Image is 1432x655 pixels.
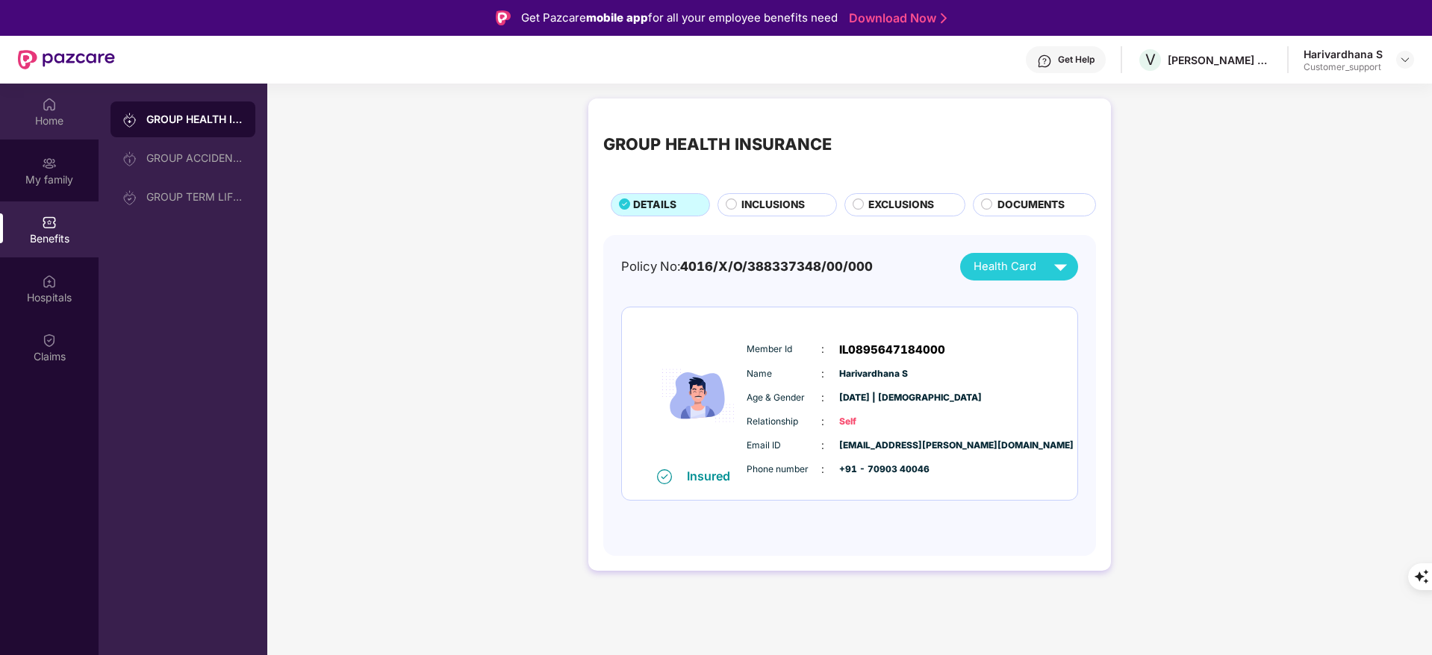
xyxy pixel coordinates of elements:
span: 4016/X/O/388337348/00/000 [680,259,873,274]
span: Health Card [974,258,1036,275]
img: svg+xml;base64,PHN2ZyB4bWxucz0iaHR0cDovL3d3dy53My5vcmcvMjAwMC9zdmciIHZpZXdCb3g9IjAgMCAyNCAyNCIgd2... [1047,254,1074,280]
strong: mobile app [586,10,648,25]
div: Customer_support [1304,61,1383,73]
span: : [821,366,824,382]
span: : [821,461,824,477]
img: icon [653,323,743,468]
img: svg+xml;base64,PHN2ZyBpZD0iQmVuZWZpdHMiIHhtbG5zPSJodHRwOi8vd3d3LnczLm9yZy8yMDAwL3N2ZyIgd2lkdGg9Ij... [42,215,57,230]
img: Stroke [941,10,947,26]
img: svg+xml;base64,PHN2ZyBpZD0iQ2xhaW0iIHhtbG5zPSJodHRwOi8vd3d3LnczLm9yZy8yMDAwL3N2ZyIgd2lkdGg9IjIwIi... [42,333,57,348]
img: svg+xml;base64,PHN2ZyB3aWR0aD0iMjAiIGhlaWdodD0iMjAiIHZpZXdCb3g9IjAgMCAyMCAyMCIgZmlsbD0ibm9uZSIgeG... [122,113,137,128]
span: Relationship [747,415,821,429]
img: svg+xml;base64,PHN2ZyB3aWR0aD0iMjAiIGhlaWdodD0iMjAiIHZpZXdCb3g9IjAgMCAyMCAyMCIgZmlsbD0ibm9uZSIgeG... [42,156,57,171]
span: : [821,437,824,454]
span: Member Id [747,342,821,357]
span: INCLUSIONS [741,197,805,213]
img: New Pazcare Logo [18,50,115,69]
span: [EMAIL_ADDRESS][PERSON_NAME][DOMAIN_NAME] [839,439,914,453]
span: : [821,389,824,406]
img: svg+xml;base64,PHN2ZyBpZD0iSG9tZSIgeG1sbnM9Imh0dHA6Ly93d3cudzMub3JnLzIwMDAvc3ZnIiB3aWR0aD0iMjAiIG... [42,97,57,112]
img: svg+xml;base64,PHN2ZyB3aWR0aD0iMjAiIGhlaWdodD0iMjAiIHZpZXdCb3g9IjAgMCAyMCAyMCIgZmlsbD0ibm9uZSIgeG... [122,190,137,205]
span: DOCUMENTS [997,197,1065,213]
div: GROUP HEALTH INSURANCE [603,131,832,157]
div: GROUP ACCIDENTAL INSURANCE [146,152,243,164]
span: Self [839,415,914,429]
span: Phone number [747,463,821,477]
span: Age & Gender [747,391,821,405]
div: [PERSON_NAME] SERVICES INDIA PVT LTD [1168,53,1272,67]
img: svg+xml;base64,PHN2ZyBpZD0iSG9zcGl0YWxzIiB4bWxucz0iaHR0cDovL3d3dy53My5vcmcvMjAwMC9zdmciIHdpZHRoPS... [42,274,57,289]
img: svg+xml;base64,PHN2ZyB4bWxucz0iaHR0cDovL3d3dy53My5vcmcvMjAwMC9zdmciIHdpZHRoPSIxNiIgaGVpZ2h0PSIxNi... [657,469,672,484]
img: svg+xml;base64,PHN2ZyBpZD0iRHJvcGRvd24tMzJ4MzIiIHhtbG5zPSJodHRwOi8vd3d3LnczLm9yZy8yMDAwL3N2ZyIgd2... [1399,54,1411,66]
a: Download Now [849,10,942,26]
div: Insured [687,468,739,483]
span: Harivardhana S [839,367,914,381]
img: svg+xml;base64,PHN2ZyBpZD0iSGVscC0zMngzMiIgeG1sbnM9Imh0dHA6Ly93d3cudzMub3JnLzIwMDAvc3ZnIiB3aWR0aD... [1037,54,1052,69]
div: Policy No: [621,257,873,276]
span: : [821,341,824,357]
span: Name [747,367,821,381]
div: GROUP TERM LIFE INSURANCE [146,191,243,203]
span: [DATE] | [DEMOGRAPHIC_DATA] [839,391,914,405]
div: Get Help [1058,54,1095,66]
span: EXCLUSIONS [868,197,934,213]
span: IL0895647184000 [839,341,945,359]
span: V [1145,51,1156,69]
img: Logo [496,10,511,25]
div: Get Pazcare for all your employee benefits need [521,9,838,27]
span: +91 - 70903 40046 [839,463,914,477]
span: : [821,413,824,430]
div: Harivardhana S [1304,47,1383,61]
button: Health Card [960,253,1078,281]
img: svg+xml;base64,PHN2ZyB3aWR0aD0iMjAiIGhlaWdodD0iMjAiIHZpZXdCb3g9IjAgMCAyMCAyMCIgZmlsbD0ibm9uZSIgeG... [122,151,137,166]
span: DETAILS [633,197,676,213]
span: Email ID [747,439,821,453]
div: GROUP HEALTH INSURANCE [146,112,243,127]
